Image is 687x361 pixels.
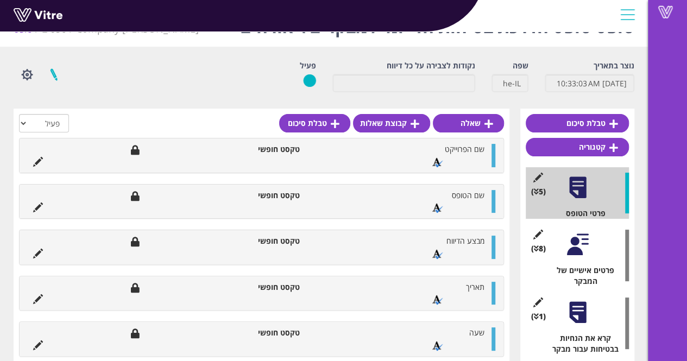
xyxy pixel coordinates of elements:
[452,190,484,200] span: שם הטופס
[526,114,629,132] a: טבלת סיכום
[236,144,305,155] li: טקסט חופשי
[433,114,504,132] a: שאלה
[236,236,305,246] li: טקסט חופשי
[303,74,316,87] img: yes
[387,60,475,71] label: נקודות לצבירה על כל דיווח
[446,236,484,246] span: מבצע הדיווח
[236,327,305,338] li: טקסט חופשי
[534,265,629,287] div: פרטים אישיים של המבקר
[236,190,305,201] li: טקסט חופשי
[300,60,316,71] label: פעיל
[279,114,350,132] a: טבלת סיכום
[466,282,484,292] span: תאריך
[513,60,528,71] label: שפה
[531,311,546,322] span: (1 )
[594,60,634,71] label: נוצר בתאריך
[469,327,484,338] span: שעה
[534,208,629,219] div: פרטי הטופס
[353,114,430,132] a: קבוצת שאלות
[531,186,546,197] span: (5 )
[531,243,546,254] span: (8 )
[445,144,484,154] span: שם הפרוייקט
[236,282,305,293] li: טקסט חופשי
[534,333,629,354] div: קרא את הנחיות בבטיחות עבור מבקר
[526,138,629,156] a: קטגוריה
